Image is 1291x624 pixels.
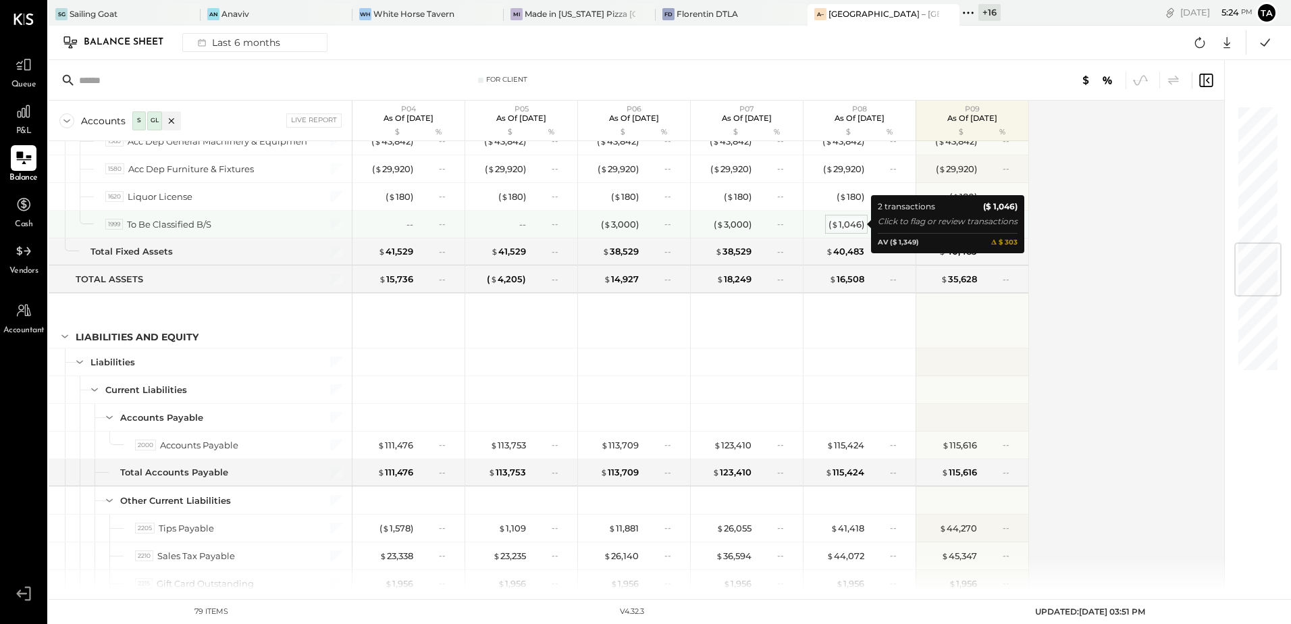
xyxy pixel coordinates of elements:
[84,32,177,53] div: Balance Sheet
[714,439,752,452] div: 123,410
[487,273,526,286] div: ( 4,205 )
[597,135,639,148] div: ( 43,842 )
[777,439,795,450] div: --
[135,550,153,562] div: 2210
[664,218,682,230] div: --
[1256,2,1277,24] button: Ta
[983,200,1018,213] b: ($ 1,046)
[135,440,156,451] div: 2000
[488,163,495,174] span: $
[965,104,980,113] span: P09
[714,440,721,450] span: $
[610,578,618,589] span: $
[942,440,949,450] span: $
[777,550,795,561] div: --
[723,578,731,589] span: $
[826,550,834,561] span: $
[712,136,720,147] span: $
[55,8,68,20] div: SG
[936,163,977,176] div: ( 29,920 )
[552,246,569,257] div: --
[157,550,235,563] div: Sales Tax Payable
[601,218,639,231] div: ( 3,000 )
[379,274,386,284] span: $
[498,578,505,589] span: $
[739,104,754,113] span: P07
[829,273,864,286] div: 16,508
[620,606,644,617] div: v 4.32.3
[826,163,833,174] span: $
[1003,163,1020,174] div: --
[379,273,413,286] div: 15,736
[16,126,32,138] span: P&L
[378,246,386,257] span: $
[529,127,573,138] div: %
[374,136,381,147] span: $
[715,245,752,258] div: 38,529
[127,218,211,231] div: To Be Classified B/S
[608,522,639,535] div: 11,881
[890,190,907,202] div: --
[829,274,837,284] span: $
[941,550,949,561] span: $
[852,104,867,113] span: P08
[487,136,494,147] span: $
[439,522,456,534] div: --
[377,466,413,479] div: 111,476
[826,246,833,257] span: $
[159,522,214,535] div: Tips Payable
[822,135,864,148] div: ( 43,842 )
[128,163,254,176] div: Acc Dep Furniture & Fixtures
[552,550,569,561] div: --
[439,218,456,230] div: --
[15,219,32,231] span: Cash
[439,550,456,561] div: --
[810,127,864,138] div: $
[120,411,203,424] div: Accounts Payable
[105,136,124,147] div: 1560
[939,522,977,535] div: 44,270
[384,113,433,123] p: As of [DATE]
[439,274,456,285] div: --
[498,522,526,535] div: 1,109
[488,467,496,477] span: $
[602,246,610,257] span: $
[486,75,527,84] div: For Client
[359,127,413,138] div: $
[716,523,724,534] span: $
[600,136,607,147] span: $
[878,200,935,213] div: 2 transactions
[373,8,454,20] div: White Horse Tavern
[1,145,47,184] a: Balance
[439,163,456,174] div: --
[710,163,752,176] div: ( 29,920 )
[439,439,456,450] div: --
[600,467,608,477] span: $
[1,99,47,138] a: P&L
[359,8,371,20] div: WH
[76,330,199,344] div: LIABILITIES AND EQUITY
[9,265,38,278] span: Vendors
[604,550,639,563] div: 26,140
[552,522,569,534] div: --
[723,577,752,590] div: 1,956
[1,52,47,91] a: Queue
[11,79,36,91] span: Queue
[664,550,682,561] div: --
[980,127,1024,138] div: %
[417,127,460,138] div: %
[406,218,413,231] div: --
[609,113,659,123] p: As of [DATE]
[9,172,38,184] span: Balance
[604,273,639,286] div: 14,927
[510,8,523,20] div: Mi
[135,578,153,590] div: 2215
[1003,467,1020,478] div: --
[890,163,907,174] div: --
[120,494,231,507] div: Other Current Liabilities
[642,127,686,138] div: %
[552,218,569,230] div: --
[105,384,187,396] div: Current Liabilities
[949,578,956,589] span: $
[614,191,621,202] span: $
